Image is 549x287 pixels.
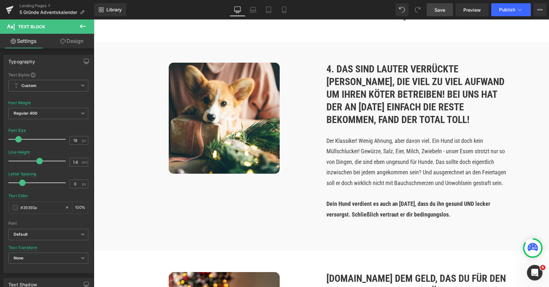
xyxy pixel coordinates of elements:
[106,7,122,13] span: Library
[233,181,396,198] strong: Dein Hund verdient es auch an [DATE], dass du ihn gesund UND lecker versorgst. Schließlich vertra...
[8,72,88,77] div: Text Styles
[396,3,409,16] button: Undo
[20,204,62,211] input: Color
[261,3,276,16] a: Tablet
[8,55,35,64] div: Typography
[463,6,481,13] span: Preview
[456,3,489,16] a: Preview
[491,3,531,16] button: Publish
[245,3,261,16] a: Laptop
[14,232,28,237] i: Default
[533,3,546,16] button: More
[499,7,515,12] span: Publish
[8,193,28,198] div: Text Color
[8,221,88,226] div: Font
[276,3,292,16] a: Mobile
[48,34,95,48] a: Design
[82,160,87,164] span: em
[540,265,545,270] span: 6
[82,182,87,186] span: px
[8,101,31,105] div: Font Weight
[14,111,38,116] b: Regular 400
[434,6,445,13] span: Save
[21,83,36,89] b: Custom
[411,3,424,16] button: Redo
[19,10,77,15] span: 5 Gründe Adventskalender
[8,172,36,176] div: Letter Spacing
[94,3,126,16] a: New Library
[230,3,245,16] a: Desktop
[18,24,45,29] span: Text Block
[8,245,38,250] div: Text Transform
[233,44,411,106] b: 4. Das sind lauter verrückte [PERSON_NAME], die viel zu viel Aufwand um ihren Köter betreiben! Be...
[14,256,24,260] b: None
[19,3,94,8] a: Landing Pages
[527,265,543,281] iframe: Intercom live chat
[82,138,87,143] span: px
[8,150,30,155] div: Line Height
[8,128,26,133] div: Font Size
[233,116,418,169] p: Der Klassiker! Wenig Ahnung, aber davon viel. Ein Hund ist doch kein Müllschlucker! Gewürze, Salz...
[72,202,88,213] div: %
